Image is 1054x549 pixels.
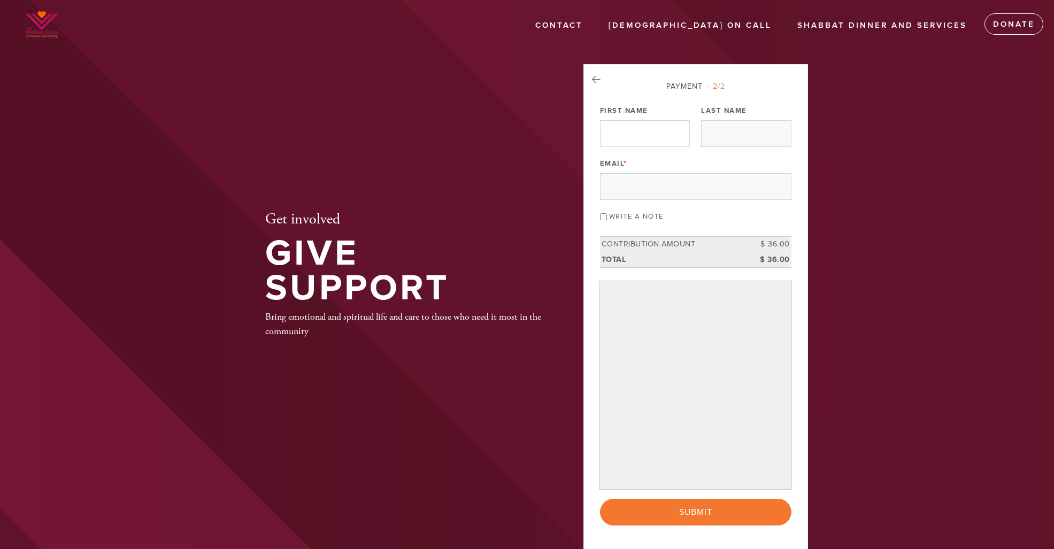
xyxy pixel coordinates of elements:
[265,310,549,338] div: Bring emotional and spiritual life and care to those who need it most in the community
[600,159,627,168] label: Email
[265,211,549,229] h2: Get involved
[600,81,791,92] div: Payment
[789,16,975,36] a: Shabbat Dinner and Services
[602,283,789,487] iframe: Secure payment input frame
[527,16,591,36] a: Contact
[609,212,664,221] label: Write a note
[600,237,743,252] td: Contribution Amount
[713,82,718,91] span: 2
[16,5,67,44] img: WhatsApp%20Image%202025-03-14%20at%2002.png
[601,16,780,36] a: [DEMOGRAPHIC_DATA] On Call
[265,236,549,305] h1: Give Support
[600,252,743,267] td: Total
[743,252,791,267] td: $ 36.00
[600,106,648,115] label: First Name
[624,159,627,168] span: This field is required.
[984,13,1043,35] a: Donate
[600,499,791,525] input: Submit
[701,106,747,115] label: Last Name
[743,237,791,252] td: $ 36.00
[706,82,725,91] span: /2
